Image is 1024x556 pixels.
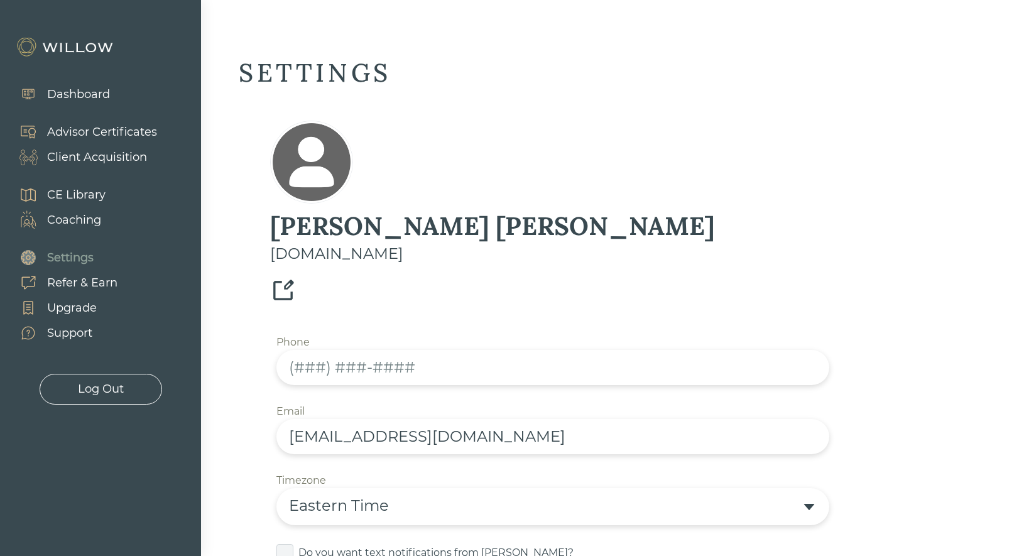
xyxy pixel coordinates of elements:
div: Eastern Time [289,494,802,517]
a: CE Library [6,182,106,207]
div: [DOMAIN_NAME] [270,243,714,265]
span: caret-down [802,499,817,515]
div: Timezone [276,473,326,488]
a: Advisor Certificates [6,119,157,144]
div: Dashboard [47,86,110,103]
div: [PERSON_NAME] [PERSON_NAME] [270,210,714,243]
div: Advisor Certificates [47,124,157,141]
a: Coaching [6,207,106,232]
div: Refer & Earn [47,275,117,292]
a: Refer & Earn [6,270,117,295]
div: Support [47,325,92,342]
div: Log Out [78,381,124,398]
div: Phone [276,335,310,350]
div: Coaching [47,212,101,229]
img: edit [270,278,296,303]
a: Settings [6,245,117,270]
a: Upgrade [6,295,117,320]
input: Email [276,419,829,454]
div: Client Acquisition [47,149,147,166]
a: Dashboard [6,82,110,107]
div: Email [276,404,305,419]
input: (###) ###-#### [276,350,829,385]
div: CE Library [47,187,106,204]
img: Willow [16,37,116,57]
div: Upgrade [47,300,97,317]
div: SETTINGS [239,57,986,89]
a: Client Acquisition [6,144,157,170]
div: Settings [47,249,94,266]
